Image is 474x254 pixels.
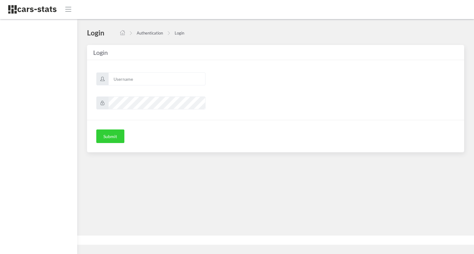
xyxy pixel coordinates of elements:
[87,28,104,37] h4: Login
[137,31,163,35] a: Authentication
[93,49,108,56] span: Login
[8,5,57,14] img: navbar brand
[96,129,124,143] button: Submit
[175,31,184,35] a: Login
[108,72,206,85] input: Username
